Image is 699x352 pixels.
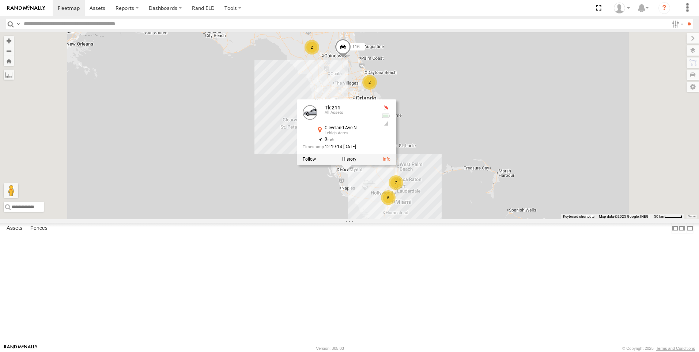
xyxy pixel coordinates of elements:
[687,82,699,92] label: Map Settings
[382,121,390,127] div: GSM Signal = 4
[382,113,390,119] div: No voltage information received from this device.
[622,346,695,351] div: © Copyright 2025 -
[4,70,14,80] label: Measure
[3,223,26,233] label: Assets
[303,105,317,120] a: View Asset Details
[4,183,18,198] button: Drag Pegman onto the map to open Street View
[686,223,694,233] label: Hide Summary Table
[303,145,376,149] div: Date/time of location update
[325,136,334,142] span: 0
[654,214,664,218] span: 50 km
[4,56,14,66] button: Zoom Home
[383,157,390,162] a: View Asset Details
[679,223,686,233] label: Dock Summary Table to the Right
[658,2,670,14] i: ?
[352,44,360,49] span: 116
[611,3,632,14] div: Sean Tobin
[362,75,377,90] div: 2
[563,214,594,219] button: Keyboard shortcuts
[15,19,21,29] label: Search Query
[325,105,340,111] a: Tk 211
[599,214,650,218] span: Map data ©2025 Google, INEGI
[4,46,14,56] button: Zoom out
[4,36,14,46] button: Zoom in
[27,223,51,233] label: Fences
[325,126,376,130] div: Cleveland Ave N
[305,40,319,55] div: 2
[325,131,376,135] div: Lehigh Acres
[671,223,679,233] label: Dock Summary Table to the Left
[669,19,685,29] label: Search Filter Options
[316,346,344,351] div: Version: 305.03
[382,105,390,111] div: No GPS Fix
[342,157,356,162] label: View Asset History
[389,175,403,190] div: 7
[656,346,695,351] a: Terms and Conditions
[7,5,45,11] img: rand-logo.svg
[4,345,38,352] a: Visit our Website
[325,111,376,115] div: All Assets
[688,215,696,218] a: Terms
[303,157,316,162] label: Realtime tracking of Asset
[381,190,396,205] div: 6
[652,214,684,219] button: Map Scale: 50 km per 45 pixels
